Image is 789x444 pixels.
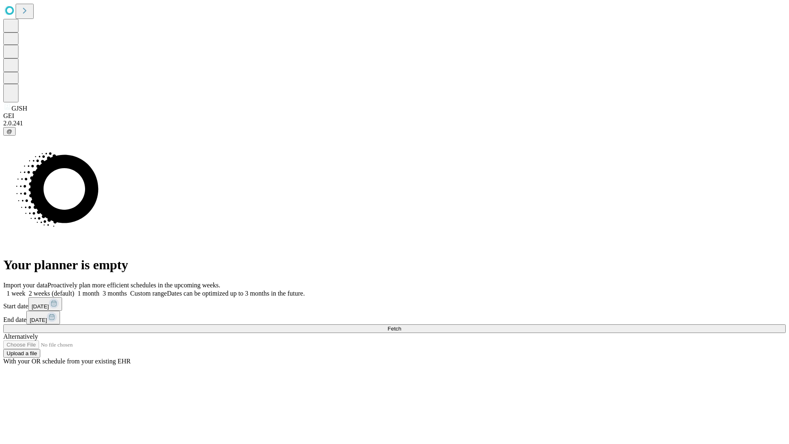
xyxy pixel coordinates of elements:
span: 1 week [7,290,25,297]
span: Fetch [388,326,401,332]
div: Start date [3,297,786,311]
button: [DATE] [28,297,62,311]
span: [DATE] [32,303,49,310]
span: Custom range [130,290,167,297]
button: Fetch [3,324,786,333]
div: End date [3,311,786,324]
span: [DATE] [30,317,47,323]
span: With your OR schedule from your existing EHR [3,358,131,365]
span: 2 weeks (default) [29,290,74,297]
button: Upload a file [3,349,40,358]
h1: Your planner is empty [3,257,786,273]
span: 3 months [103,290,127,297]
span: Proactively plan more efficient schedules in the upcoming weeks. [48,282,220,289]
span: Alternatively [3,333,38,340]
span: 1 month [78,290,99,297]
button: [DATE] [26,311,60,324]
div: GEI [3,112,786,120]
span: Import your data [3,282,48,289]
span: @ [7,128,12,134]
span: Dates can be optimized up to 3 months in the future. [167,290,305,297]
button: @ [3,127,16,136]
div: 2.0.241 [3,120,786,127]
span: GJSH [12,105,27,112]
